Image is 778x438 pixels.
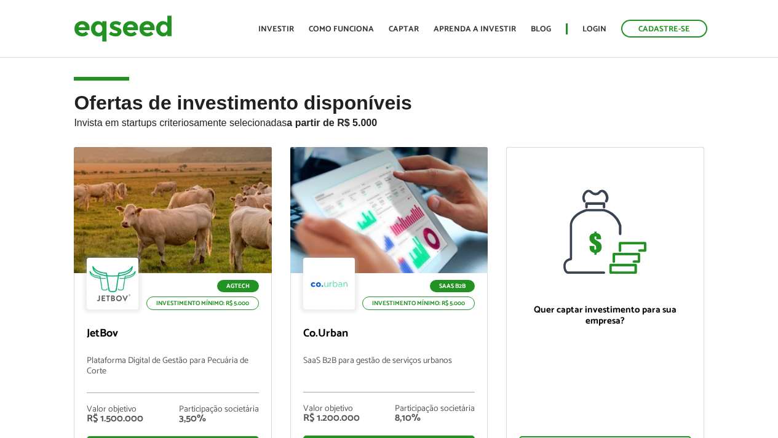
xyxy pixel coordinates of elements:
[303,413,360,423] div: R$ 1.200.000
[258,25,294,33] a: Investir
[146,297,259,310] p: Investimento mínimo: R$ 5.000
[309,25,374,33] a: Como funciona
[74,92,704,147] h2: Ofertas de investimento disponíveis
[217,280,259,292] p: Agtech
[395,413,475,423] div: 8,10%
[87,405,143,414] div: Valor objetivo
[87,327,258,341] p: JetBov
[621,20,707,38] a: Cadastre-se
[303,327,475,341] p: Co.Urban
[287,117,377,128] strong: a partir de R$ 5.000
[434,25,516,33] a: Aprenda a investir
[582,25,606,33] a: Login
[395,405,475,413] div: Participação societária
[87,414,143,424] div: R$ 1.500.000
[531,25,551,33] a: Blog
[519,305,691,327] p: Quer captar investimento para sua empresa?
[179,414,259,424] div: 3,50%
[87,356,258,393] p: Plataforma Digital de Gestão para Pecuária de Corte
[303,356,475,392] p: SaaS B2B para gestão de serviços urbanos
[303,405,360,413] div: Valor objetivo
[179,405,259,414] div: Participação societária
[74,114,704,129] p: Invista em startups criteriosamente selecionadas
[430,280,475,292] p: SaaS B2B
[362,297,475,310] p: Investimento mínimo: R$ 5.000
[389,25,419,33] a: Captar
[74,12,172,45] img: EqSeed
